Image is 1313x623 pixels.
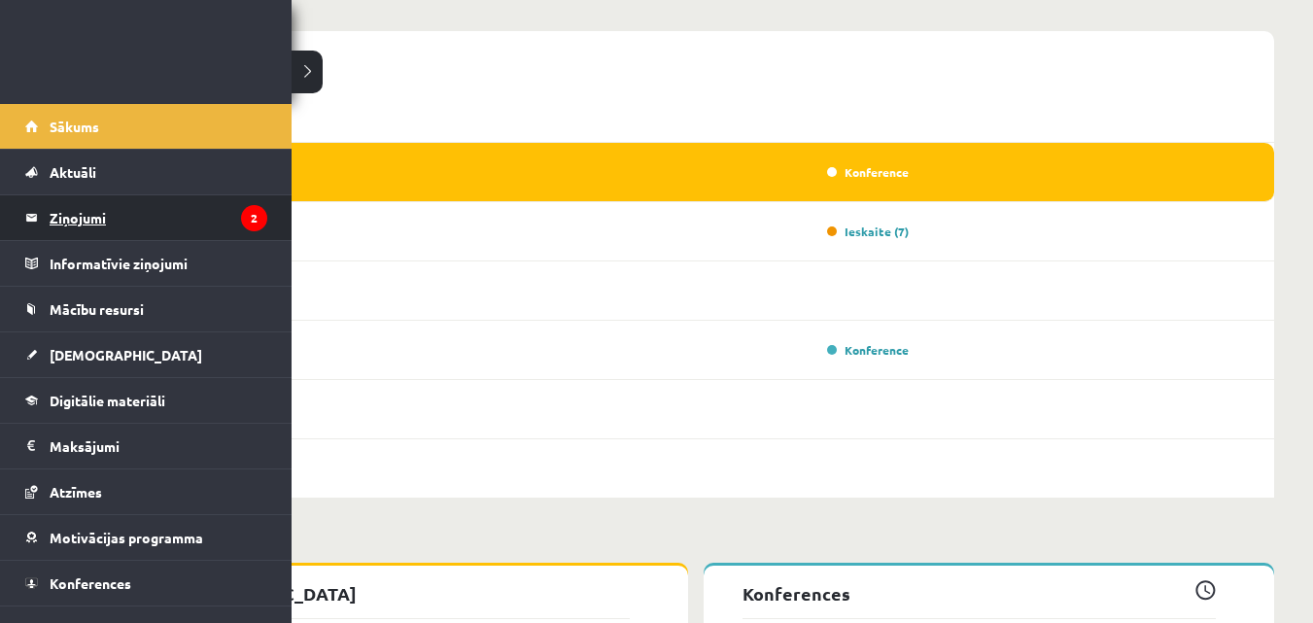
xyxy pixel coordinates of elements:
a: Ziņojumi2 [25,195,267,240]
p: Tuvākās aktivitātes [124,528,1266,554]
a: [DEMOGRAPHIC_DATA] [25,332,267,377]
a: Konferences [25,561,267,606]
legend: Informatīvie ziņojumi [50,241,267,286]
a: Sākums [25,104,267,149]
a: Maksājumi [25,424,267,468]
div: (13.10 - 19.10) [117,31,1274,84]
span: Motivācijas programma [50,529,203,546]
a: Digitālie materiāli [25,378,267,423]
a: Aktuāli [25,150,267,194]
legend: Ziņojumi [50,195,267,240]
p: Konferences [743,580,1217,606]
span: Sākums [50,118,99,135]
a: Informatīvie ziņojumi [25,241,267,286]
span: [DEMOGRAPHIC_DATA] [50,346,202,363]
a: Konference [827,342,909,358]
a: Mācību resursi [25,287,267,331]
span: Mācību resursi [50,300,144,318]
p: [DEMOGRAPHIC_DATA] [155,580,630,606]
legend: Maksājumi [50,424,267,468]
a: Rīgas 1. Tālmācības vidusskola [21,34,177,83]
a: Atzīmes [25,469,267,514]
a: Konference [827,164,909,180]
a: Ieskaite (7) [827,224,909,239]
span: Atzīmes [50,483,102,501]
a: Motivācijas programma [25,515,267,560]
i: 2 [241,205,267,231]
span: Digitālie materiāli [50,392,165,409]
span: Konferences [50,574,131,592]
span: Aktuāli [50,163,96,181]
